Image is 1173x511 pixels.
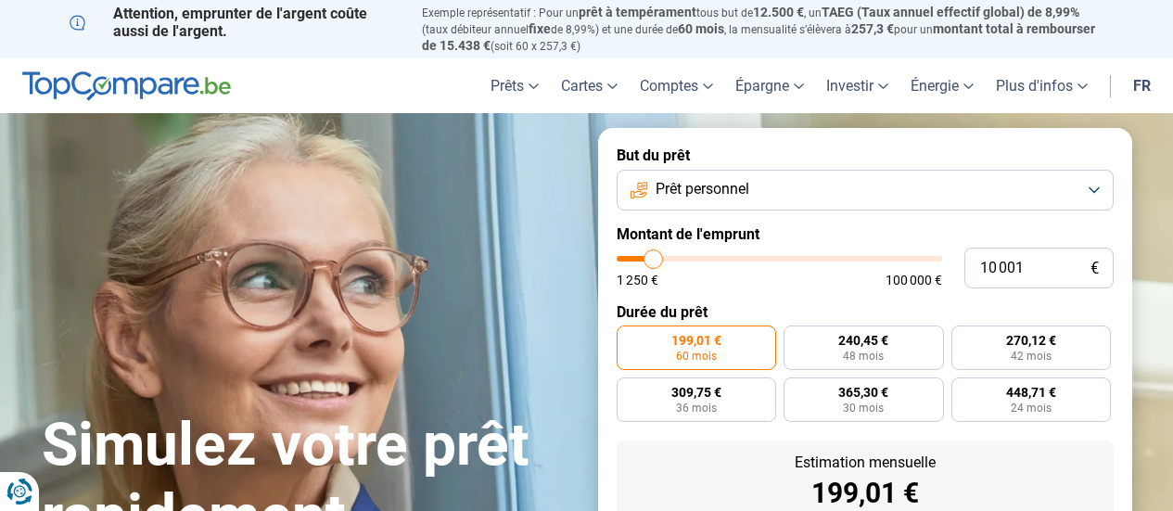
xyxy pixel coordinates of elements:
p: Attention, emprunter de l'argent coûte aussi de l'argent. [70,5,400,40]
span: 100 000 € [886,274,942,287]
span: 199,01 € [671,334,721,347]
p: Exemple représentatif : Pour un tous but de , un (taux débiteur annuel de 8,99%) et une durée de ... [422,5,1104,54]
span: 60 mois [678,21,724,36]
span: 448,71 € [1006,386,1056,399]
span: 240,45 € [838,334,888,347]
span: 30 mois [843,402,884,414]
label: But du prêt [617,147,1114,164]
a: fr [1122,58,1162,113]
img: TopCompare [22,71,231,101]
a: Plus d'infos [985,58,1099,113]
a: Épargne [724,58,815,113]
span: 36 mois [676,402,717,414]
a: Énergie [899,58,985,113]
span: 257,3 € [851,21,894,36]
span: 1 250 € [617,274,658,287]
span: 270,12 € [1006,334,1056,347]
span: 60 mois [676,351,717,362]
span: prêt à tempérament [579,5,696,19]
a: Investir [815,58,899,113]
span: montant total à rembourser de 15.438 € [422,21,1095,53]
span: fixe [529,21,551,36]
button: Prêt personnel [617,170,1114,211]
span: 24 mois [1011,402,1052,414]
span: 365,30 € [838,386,888,399]
label: Montant de l'emprunt [617,225,1114,243]
span: € [1090,261,1099,276]
a: Comptes [629,58,724,113]
a: Cartes [550,58,629,113]
a: Prêts [479,58,550,113]
span: TAEG (Taux annuel effectif global) de 8,99% [822,5,1079,19]
div: 199,01 € [631,479,1099,507]
span: Prêt personnel [656,179,749,199]
span: 42 mois [1011,351,1052,362]
label: Durée du prêt [617,303,1114,321]
span: 12.500 € [753,5,804,19]
span: 309,75 € [671,386,721,399]
div: Estimation mensuelle [631,455,1099,470]
span: 48 mois [843,351,884,362]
